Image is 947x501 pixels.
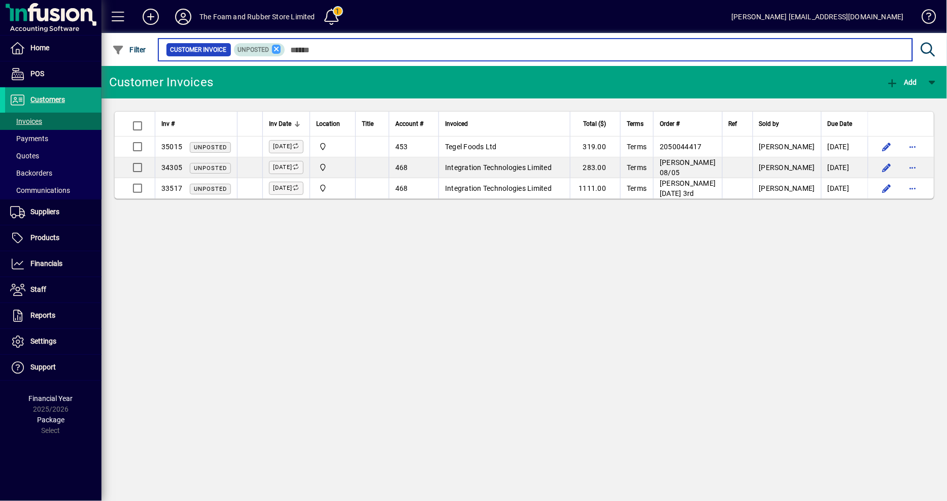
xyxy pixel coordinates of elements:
[316,118,349,129] div: Location
[914,2,934,35] a: Knowledge Base
[627,163,647,172] span: Terms
[269,161,303,174] label: [DATE]
[878,159,895,176] button: Edit
[30,70,44,78] span: POS
[30,363,56,371] span: Support
[395,163,408,172] span: 468
[5,182,102,199] a: Communications
[905,180,921,196] button: More options
[5,36,102,61] a: Home
[5,225,102,251] a: Products
[5,61,102,87] a: POS
[30,95,65,104] span: Customers
[445,143,497,151] span: Tegel Foods Ltd
[161,118,175,129] span: Inv #
[570,137,620,157] td: 319.00
[194,186,227,192] span: Unposted
[759,143,815,151] span: [PERSON_NAME]
[821,157,868,178] td: [DATE]
[362,118,374,129] span: Title
[878,139,895,155] button: Edit
[5,199,102,225] a: Suppliers
[30,285,46,293] span: Staff
[395,118,423,129] span: Account #
[445,163,552,172] span: Integration Technologies Limited
[395,184,408,192] span: 468
[627,184,647,192] span: Terms
[316,118,340,129] span: Location
[167,8,199,26] button: Profile
[828,118,853,129] span: Due Date
[729,118,737,129] span: Ref
[30,44,49,52] span: Home
[238,46,269,53] span: Unposted
[878,180,895,196] button: Edit
[109,74,213,90] div: Customer Invoices
[660,143,702,151] span: 2050044417
[759,118,780,129] span: Sold by
[445,184,552,192] span: Integration Technologies Limited
[821,137,868,157] td: [DATE]
[269,118,291,129] span: Inv Date
[884,73,920,91] button: Add
[395,143,408,151] span: 453
[759,163,815,172] span: [PERSON_NAME]
[269,182,303,195] label: [DATE]
[362,118,383,129] div: Title
[10,169,52,177] span: Backorders
[30,311,55,319] span: Reports
[194,144,227,151] span: Unposted
[5,164,102,182] a: Backorders
[570,157,620,178] td: 283.00
[10,152,39,160] span: Quotes
[660,158,716,177] span: [PERSON_NAME] 08/05
[316,141,349,152] span: Foam & Rubber Store
[194,165,227,172] span: Unposted
[732,9,904,25] div: [PERSON_NAME] [EMAIL_ADDRESS][DOMAIN_NAME]
[161,118,231,129] div: Inv #
[905,139,921,155] button: More options
[30,337,56,345] span: Settings
[110,41,149,59] button: Filter
[395,118,432,129] div: Account #
[759,118,815,129] div: Sold by
[570,178,620,198] td: 1111.00
[5,251,102,277] a: Financials
[134,8,167,26] button: Add
[199,9,315,25] div: The Foam and Rubber Store Limited
[445,118,564,129] div: Invoiced
[10,135,48,143] span: Payments
[234,43,285,56] mat-chip: Customer Invoice Status: Unposted
[171,45,227,55] span: Customer Invoice
[269,118,303,129] div: Inv Date
[905,159,921,176] button: More options
[828,118,862,129] div: Due Date
[583,118,606,129] span: Total ($)
[5,130,102,147] a: Payments
[5,277,102,303] a: Staff
[30,208,59,216] span: Suppliers
[316,162,349,173] span: Foam & Rubber Store
[445,118,468,129] span: Invoiced
[729,118,747,129] div: Ref
[10,117,42,125] span: Invoices
[112,46,146,54] span: Filter
[30,259,62,268] span: Financials
[660,118,680,129] span: Order #
[161,163,182,172] span: 34305
[5,303,102,328] a: Reports
[269,140,303,153] label: [DATE]
[5,355,102,380] a: Support
[577,118,615,129] div: Total ($)
[161,184,182,192] span: 33517
[887,78,917,86] span: Add
[161,143,182,151] span: 35015
[316,183,349,194] span: Foam & Rubber Store
[5,147,102,164] a: Quotes
[660,118,716,129] div: Order #
[29,394,73,403] span: Financial Year
[821,178,868,198] td: [DATE]
[5,329,102,354] a: Settings
[660,179,716,197] span: [PERSON_NAME] [DATE] 3rd
[627,118,644,129] span: Terms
